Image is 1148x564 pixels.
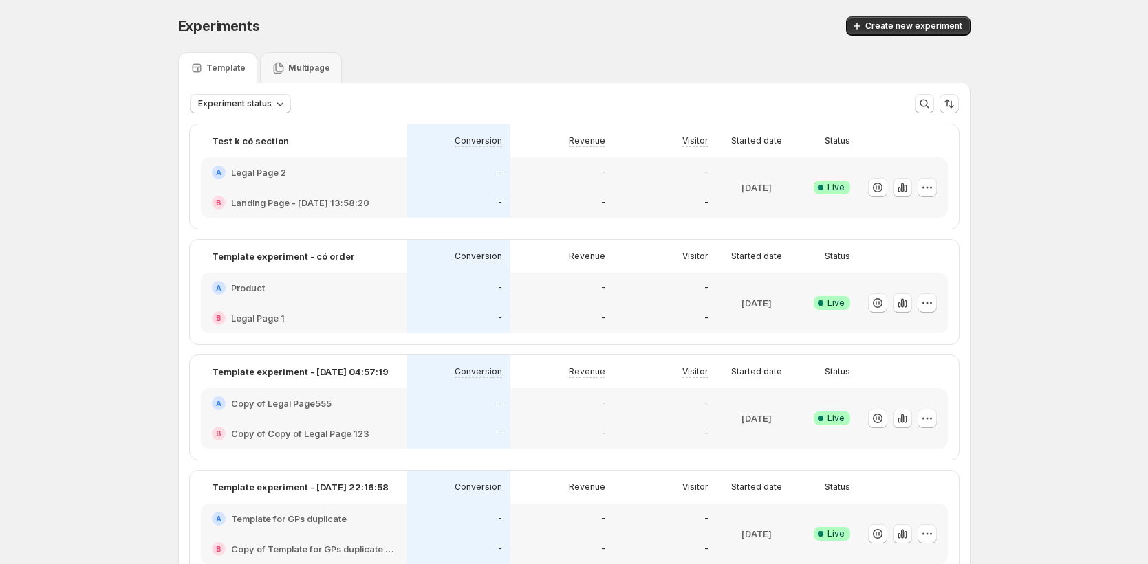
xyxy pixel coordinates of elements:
[601,428,605,439] p: -
[288,63,330,74] p: Multipage
[455,251,502,262] p: Conversion
[231,196,369,210] h2: Landing Page - [DATE] 13:58:20
[498,543,502,554] p: -
[498,398,502,409] p: -
[498,167,502,178] p: -
[178,18,260,34] span: Experiments
[455,366,502,377] p: Conversion
[216,168,221,177] h2: A
[601,197,605,208] p: -
[682,251,708,262] p: Visitor
[231,427,369,440] h2: Copy of Copy of Legal Page 123
[206,63,246,74] p: Template
[601,167,605,178] p: -
[498,428,502,439] p: -
[682,366,708,377] p: Visitor
[601,543,605,554] p: -
[601,398,605,409] p: -
[827,528,845,539] span: Live
[498,313,502,324] p: -
[569,251,605,262] p: Revenue
[731,251,782,262] p: Started date
[498,513,502,524] p: -
[231,542,396,556] h2: Copy of Template for GPs duplicate convert
[455,135,502,146] p: Conversion
[498,282,502,293] p: -
[682,135,708,146] p: Visitor
[216,545,221,553] h2: B
[827,413,845,424] span: Live
[601,313,605,324] p: -
[601,282,605,293] p: -
[569,366,605,377] p: Revenue
[865,21,962,32] span: Create new experiment
[682,482,708,493] p: Visitor
[212,365,389,379] p: Template experiment - [DATE] 04:57:19
[212,134,289,148] p: Test k có section
[741,411,772,425] p: [DATE]
[212,480,389,494] p: Template experiment - [DATE] 22:16:58
[569,135,605,146] p: Revenue
[704,398,708,409] p: -
[731,482,782,493] p: Started date
[731,366,782,377] p: Started date
[198,98,272,109] span: Experiment status
[940,94,959,113] button: Sort the results
[741,296,772,310] p: [DATE]
[825,135,850,146] p: Status
[704,167,708,178] p: -
[216,429,221,438] h2: B
[231,166,286,179] h2: Legal Page 2
[569,482,605,493] p: Revenue
[825,366,850,377] p: Status
[827,182,845,193] span: Live
[212,249,355,263] p: Template experiment - có order
[231,396,332,410] h2: Copy of Legal Page555
[827,297,845,308] span: Live
[704,313,708,324] p: -
[741,181,772,194] p: [DATE]
[231,281,265,295] h2: Product
[231,311,285,325] h2: Legal Page 1
[216,515,221,523] h2: A
[704,543,708,554] p: -
[216,199,221,207] h2: B
[704,428,708,439] p: -
[704,513,708,524] p: -
[498,197,502,208] p: -
[731,135,782,146] p: Started date
[704,197,708,208] p: -
[190,94,291,113] button: Experiment status
[601,513,605,524] p: -
[741,527,772,541] p: [DATE]
[704,282,708,293] p: -
[825,251,850,262] p: Status
[231,512,347,526] h2: Template for GPs duplicate
[216,314,221,322] h2: B
[846,16,971,36] button: Create new experiment
[216,399,221,407] h2: A
[455,482,502,493] p: Conversion
[825,482,850,493] p: Status
[216,284,221,292] h2: A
